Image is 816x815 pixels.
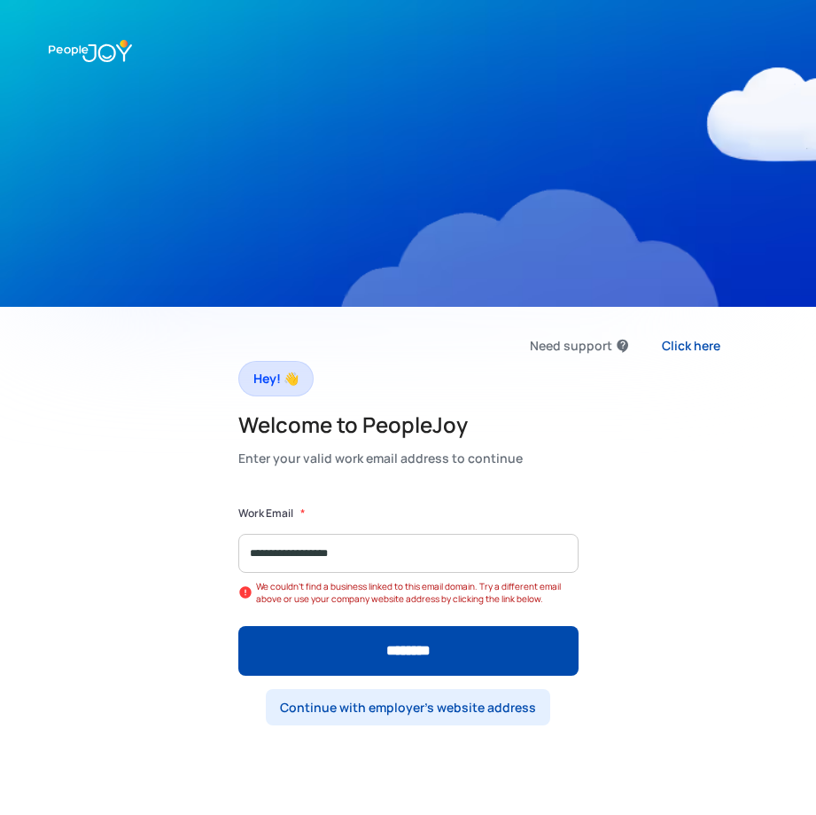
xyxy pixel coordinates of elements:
[266,689,550,725] a: Continue with employer's website address
[530,333,612,358] div: Need support
[238,505,293,522] label: Work Email
[648,327,734,364] a: Click here
[280,699,536,717] div: Continue with employer's website address
[253,366,299,391] div: Hey! 👋
[238,448,523,469] div: Enter your valid work email address to continue
[256,580,579,605] div: We couldn't find a business linked to this email domain. Try a different email above or use your ...
[662,337,720,355] div: Click here
[238,411,523,439] h2: Welcome to PeopleJoy
[238,505,579,676] form: Form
